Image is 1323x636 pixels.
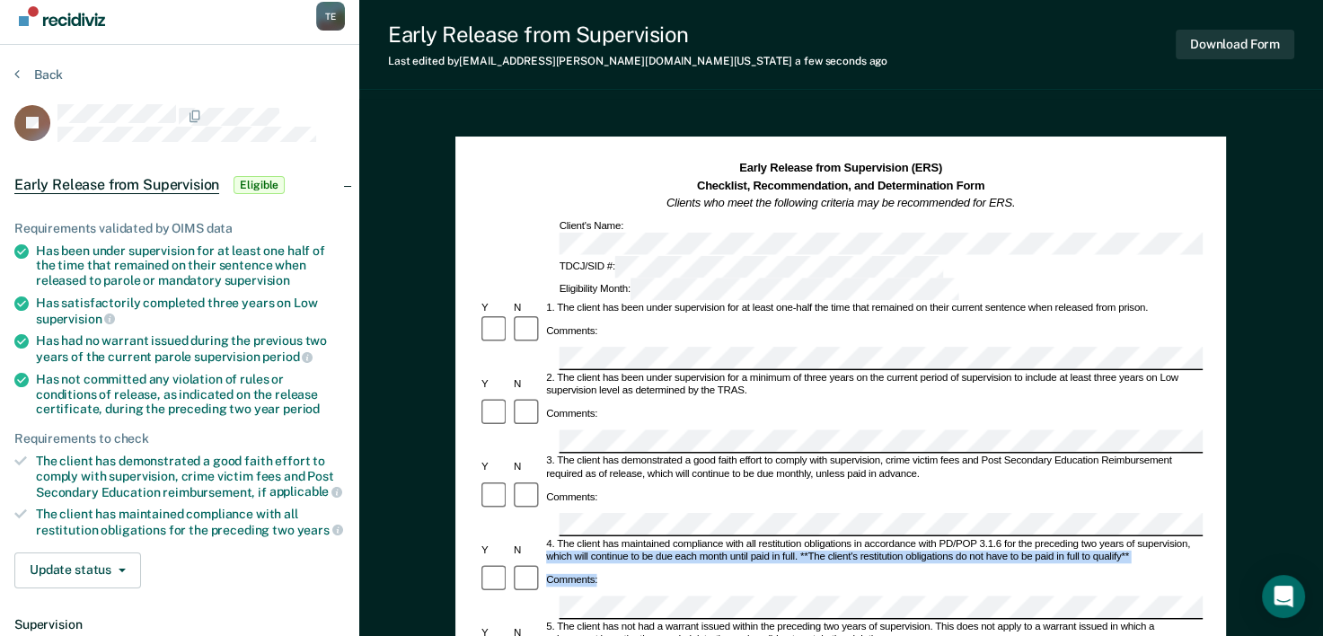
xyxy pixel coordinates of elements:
[479,302,511,314] div: Y
[479,462,511,474] div: Y
[14,552,141,588] button: Update status
[316,2,345,31] button: Profile dropdown button
[234,176,285,194] span: Eligible
[36,333,345,364] div: Has had no warrant issued during the previous two years of the current parole supervision
[297,523,343,537] span: years
[557,256,946,278] div: TDCJ/SID #:
[544,538,1204,564] div: 4. The client has maintained compliance with all restitution obligations in accordance with PD/PO...
[666,197,1015,209] em: Clients who meet the following criteria may be recommended for ERS.
[316,2,345,31] div: T E
[14,617,345,632] dt: Supervision
[1262,575,1305,618] div: Open Intercom Messenger
[388,22,887,48] div: Early Release from Supervision
[14,221,345,236] div: Requirements validated by OIMS data
[14,176,219,194] span: Early Release from Supervision
[36,454,345,499] div: The client has demonstrated a good faith effort to comply with supervision, crime victim fees and...
[36,372,345,417] div: Has not committed any violation of rules or conditions of release, as indicated on the release ce...
[544,408,601,420] div: Comments:
[697,179,984,191] strong: Checklist, Recommendation, and Determination Form
[283,402,320,416] span: period
[544,455,1204,481] div: 3. The client has demonstrated a good faith effort to comply with supervision, crime victim fees ...
[388,55,887,67] div: Last edited by [EMAIL_ADDRESS][PERSON_NAME][DOMAIN_NAME][US_STATE]
[544,372,1204,398] div: 2. The client has been under supervision for a minimum of three years on the current period of su...
[544,573,601,586] div: Comments:
[479,378,511,391] div: Y
[557,278,961,301] div: Eligibility Month:
[511,302,543,314] div: N
[544,324,601,337] div: Comments:
[511,378,543,391] div: N
[36,243,345,288] div: Has been under supervision for at least one half of the time that remained on their sentence when...
[479,544,511,557] div: Y
[19,6,105,26] img: Recidiviz
[739,162,942,174] strong: Early Release from Supervision (ERS)
[14,431,345,446] div: Requirements to check
[14,66,63,83] button: Back
[544,302,1204,314] div: 1. The client has been under supervision for at least one-half the time that remained on their cu...
[225,273,290,287] span: supervision
[511,544,543,557] div: N
[36,507,345,537] div: The client has maintained compliance with all restitution obligations for the preceding two
[36,296,345,326] div: Has satisfactorily completed three years on Low
[511,462,543,474] div: N
[1176,30,1294,59] button: Download Form
[795,55,887,67] span: a few seconds ago
[544,490,601,503] div: Comments:
[262,349,313,364] span: period
[269,484,342,499] span: applicable
[36,312,115,326] span: supervision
